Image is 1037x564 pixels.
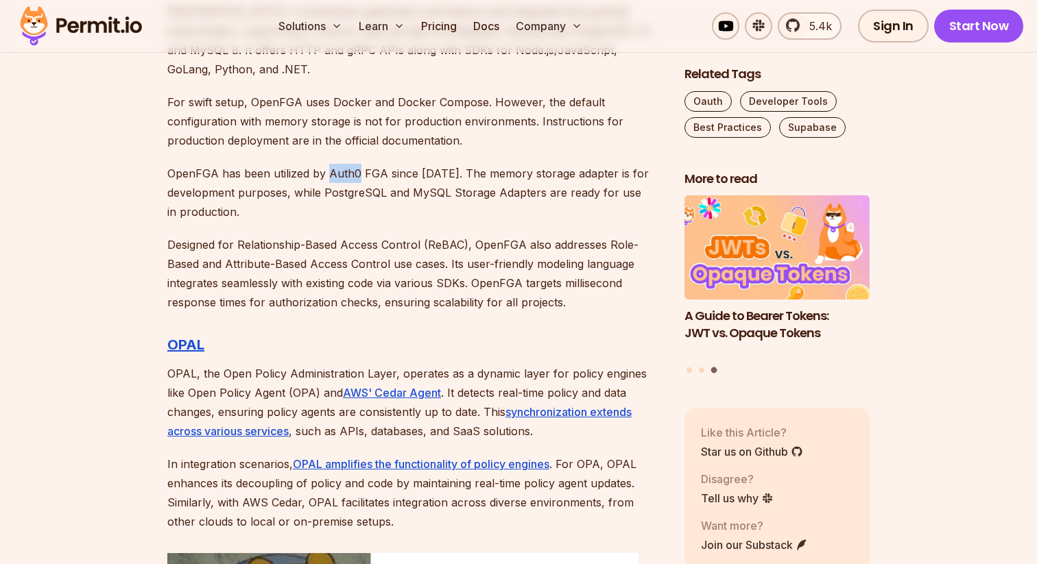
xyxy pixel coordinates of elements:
a: OPAL [167,336,204,353]
a: OPAL amplifies the functionality of policy engines [293,457,549,471]
a: Best Practices [684,117,771,138]
p: Disagree? [701,471,774,487]
p: OPAL, the Open Policy Administration Layer, operates as a dynamic layer for policy engines like O... [167,364,663,441]
p: In integration scenarios, . For OPA, OPAL enhances its decoupling of policy and code by maintaini... [167,454,663,531]
button: Solutions [273,12,348,40]
h2: Related Tags [684,66,870,83]
button: Learn [353,12,410,40]
h2: More to read [684,171,870,188]
a: Oauth [684,91,732,112]
img: Permit logo [14,3,148,49]
a: Supabase [779,117,846,138]
a: Docs [468,12,505,40]
span: 5.4k [801,18,832,34]
a: A Guide to Bearer Tokens: JWT vs. Opaque TokensA Guide to Bearer Tokens: JWT vs. Opaque Tokens [684,196,870,359]
p: Designed for Relationship-Based Access Control (ReBAC), OpenFGA also addresses Role-Based and Att... [167,235,663,312]
a: Pricing [416,12,462,40]
a: Sign In [858,10,929,42]
p: For swift setup, OpenFGA uses Docker and Docker Compose. However, the default configuration with ... [167,93,663,150]
a: Start Now [934,10,1024,42]
a: Join our Substack [701,537,808,553]
a: AWS' Cedar Agent [343,386,441,400]
p: OpenFGA has been utilized by Auth0 FGA since [DATE]. The memory storage adapter is for developmen... [167,164,663,221]
a: Tell us why [701,490,774,506]
a: 5.4k [778,12,842,40]
a: Developer Tools [740,91,837,112]
li: 3 of 3 [684,196,870,359]
button: Go to slide 3 [711,367,717,373]
button: Go to slide 2 [699,367,704,373]
div: Posts [684,196,870,376]
button: Go to slide 1 [687,367,692,373]
h3: A Guide to Bearer Tokens: JWT vs. Opaque Tokens [684,308,870,342]
button: Company [510,12,588,40]
p: Want more? [701,517,808,534]
img: A Guide to Bearer Tokens: JWT vs. Opaque Tokens [684,196,870,300]
p: Like this Article? [701,424,803,441]
a: Star us on Github [701,443,803,460]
